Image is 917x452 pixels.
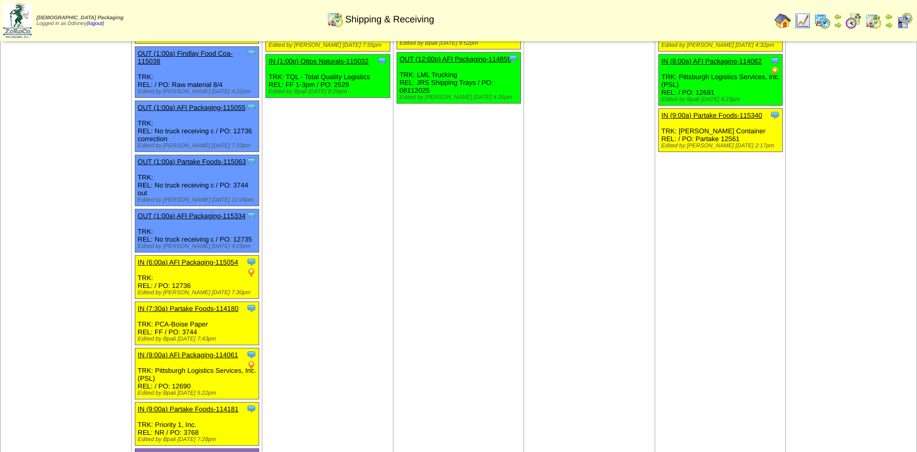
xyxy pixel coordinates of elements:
[246,102,257,112] img: Tooltip
[269,89,390,95] div: Edited by Bpali [DATE] 8:29pm
[135,256,259,299] div: TRK: REL: / PO: 12736
[135,348,259,399] div: TRK: Pittsburgh Logistics Services, Inc. (PSL) REL: / PO: 12690
[246,360,257,370] img: PO
[345,14,434,25] span: Shipping & Receiving
[135,209,259,253] div: TRK: REL: No truck receiving c / PO: 12735
[246,257,257,267] img: Tooltip
[885,12,893,21] img: arrowleft.gif
[246,303,257,313] img: Tooltip
[327,11,343,28] img: calendarinout.gif
[774,12,791,29] img: home.gif
[86,21,104,27] a: (logout)
[400,94,521,101] div: Edited by [PERSON_NAME] [DATE] 4:35pm
[770,56,780,66] img: Tooltip
[661,96,783,103] div: Edited by Bpali [DATE] 9:23pm
[138,212,246,220] a: OUT (1:00a) AFI Packaging-115334
[865,12,882,29] img: calendarinout.gif
[138,336,259,342] div: Edited by Bpali [DATE] 7:43pm
[138,104,246,111] a: OUT (1:00a) AFI Packaging-115055
[661,42,783,48] div: Edited by [PERSON_NAME] [DATE] 4:32pm
[135,302,259,345] div: TRK: PCA-Boise Paper REL: FF / PO: 3744
[135,47,259,98] div: TRK: REL: / PO: Raw material 8/4
[269,42,390,48] div: Edited by [PERSON_NAME] [DATE] 7:55pm
[138,390,259,396] div: Edited by Bpali [DATE] 5:22pm
[770,110,780,120] img: Tooltip
[834,21,842,29] img: arrowright.gif
[266,55,390,98] div: TRK: TQL - Total Quality Logistics REL: FF 1-3pm / PO: 2529
[814,12,831,29] img: calendarprod.gif
[36,15,123,27] span: Logged in as Ddisney
[246,210,257,221] img: Tooltip
[661,143,783,149] div: Edited by [PERSON_NAME] [DATE] 2:17pm
[138,197,259,203] div: Edited by [PERSON_NAME] [DATE] 11:04pm
[246,156,257,167] img: Tooltip
[138,243,259,249] div: Edited by [PERSON_NAME] [DATE] 4:25pm
[135,403,259,446] div: TRK: Priority 1, Inc. REL: NR / PO: 3768
[770,66,780,77] img: PO
[36,15,123,21] span: [DEMOGRAPHIC_DATA] Packaging
[269,57,368,65] a: IN (1:00p) Ottos Naturals-115032
[896,12,913,29] img: calendarcustomer.gif
[138,89,259,95] div: Edited by [PERSON_NAME] [DATE] 4:22pm
[246,267,257,278] img: PO
[138,49,233,65] a: OUT (1:00a) Findlay Food Coa-115038
[508,53,518,64] img: Tooltip
[246,404,257,414] img: Tooltip
[400,55,511,63] a: OUT (12:00p) AFI Packaging-114858
[377,56,387,66] img: Tooltip
[794,12,811,29] img: line_graph.gif
[138,305,239,312] a: IN (7:30a) Partake Foods-114180
[138,158,246,166] a: OUT (1:00a) Partake Foods-115063
[658,55,783,106] div: TRK: Pittsburgh Logistics Services, Inc. (PSL) REL: / PO: 12691
[138,258,238,266] a: IN (6:00a) AFI Packaging-115054
[658,109,783,152] div: TRK: [PERSON_NAME] Container REL: / PO: Partake 12561
[246,48,257,58] img: Tooltip
[834,12,842,21] img: arrowleft.gif
[397,52,521,103] div: TRK: LML Trucking REL: JRS Shipping Trays / PO: 08112025
[885,21,893,29] img: arrowright.gif
[135,101,259,152] div: TRK: REL: No truck receiving c / PO: 12736 correction
[138,436,259,443] div: Edited by Bpali [DATE] 7:28pm
[3,3,32,38] img: zoroco-logo-small.webp
[138,351,238,359] a: IN (9:00a) AFI Packaging-114061
[661,57,762,65] a: IN (8:00a) AFI Packaging-114062
[138,405,239,413] a: IN (9:00a) Partake Foods-114181
[138,290,259,296] div: Edited by [PERSON_NAME] [DATE] 7:30pm
[845,12,862,29] img: calendarblend.gif
[246,349,257,360] img: Tooltip
[138,143,259,149] div: Edited by [PERSON_NAME] [DATE] 7:33pm
[661,111,762,119] a: IN (9:00a) Partake Foods-115340
[135,155,259,206] div: TRK: REL: No truck receiving c / PO: 3744 out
